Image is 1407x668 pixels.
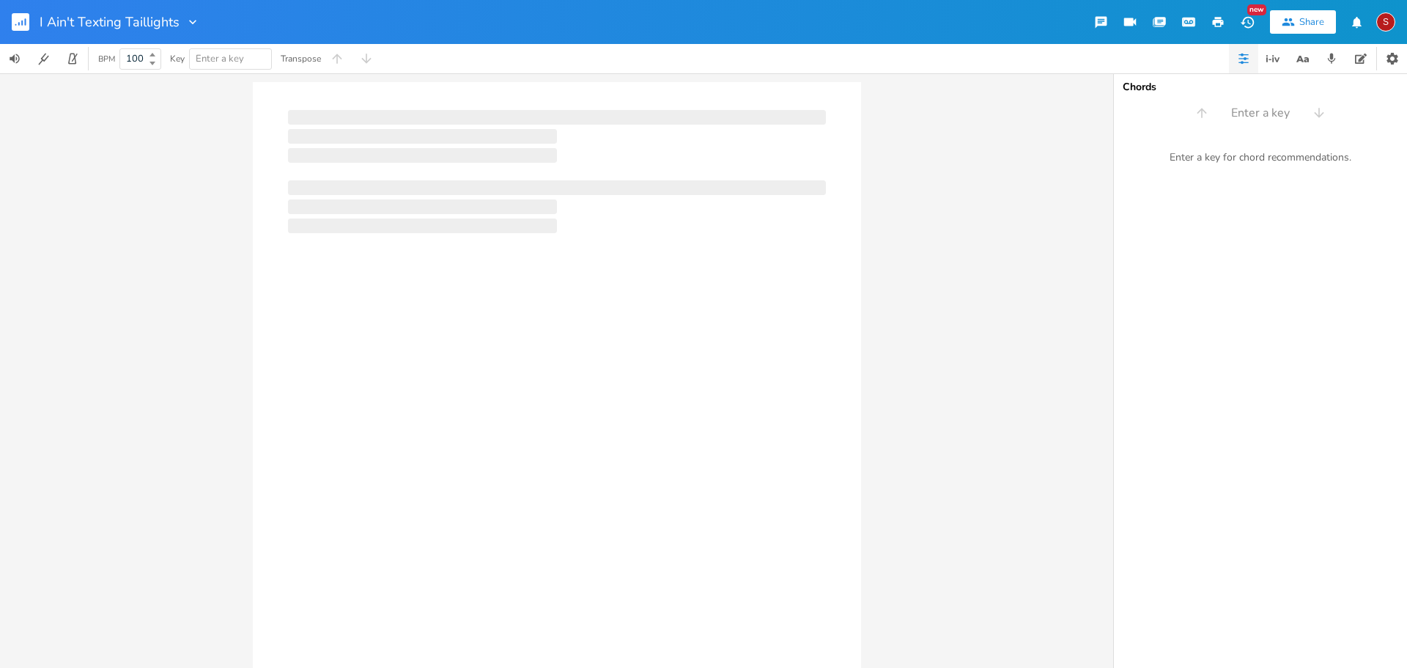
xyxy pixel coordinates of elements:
[1376,5,1395,39] button: S
[1247,4,1266,15] div: New
[1233,9,1262,35] button: New
[40,15,180,29] span: I Ain't Texting Taillights
[1376,12,1395,32] div: Scott Owen
[281,54,321,63] div: Transpose
[1270,10,1336,34] button: Share
[1114,142,1407,173] div: Enter a key for chord recommendations.
[1231,105,1290,122] span: Enter a key
[98,55,115,63] div: BPM
[1123,82,1398,92] div: Chords
[196,52,244,65] span: Enter a key
[170,54,185,63] div: Key
[1299,15,1324,29] div: Share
